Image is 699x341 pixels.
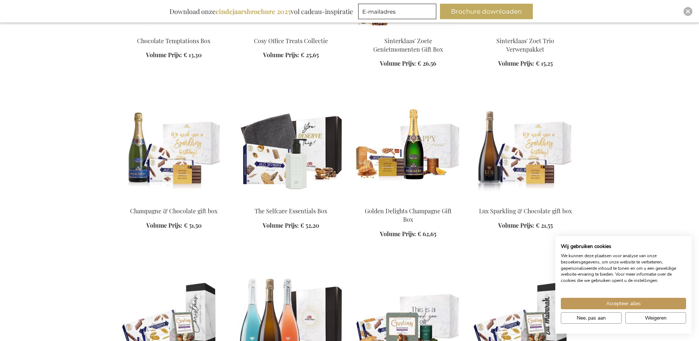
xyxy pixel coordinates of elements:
span: € 62,65 [417,230,436,238]
a: Cosy Office Treats Collection [238,27,344,34]
span: Volume Prijs: [263,221,299,229]
span: Weigeren [645,314,667,322]
a: Volume Prijs: € 62,65 [380,230,436,238]
button: Accepteer alle cookies [561,298,686,309]
a: Sinterklaas' Zoet Trio Verwenpakket [473,27,578,34]
a: Chocolate Temptations Box [137,37,210,45]
span: Volume Prijs: [263,51,299,59]
a: Cosy Office Treats Collectie [254,37,328,45]
a: Volume Prijs: € 15,25 [498,59,553,68]
img: The Selfcare Essentials Box [238,97,344,201]
span: € 15,25 [536,59,553,67]
img: Lux Sparkling & Chocolade gift box [473,97,578,201]
span: Nee, pas aan [577,314,606,322]
a: Volume Prijs: € 21,55 [498,221,553,230]
a: Golden Delights Champagne Gift Box [365,207,452,223]
form: marketing offers and promotions [358,4,438,21]
span: Volume Prijs: [380,230,416,238]
div: Download onze vol cadeau-inspiratie [166,4,356,19]
button: Brochure downloaden [440,4,533,19]
a: Lux Sparkling & Chocolade gift box [473,198,578,205]
a: The Selfcare Essentials Box [255,207,327,215]
a: Golden Delights Champagne Gift Box [356,198,461,205]
input: E-mailadres [358,4,436,19]
span: Accepteer alles [606,300,641,307]
a: Volume Prijs: € 52,20 [263,221,319,230]
a: Sinterklaas' Zoete Genietmomenten Gift Box [373,37,443,53]
a: Volume Prijs: € 25,65 [263,51,319,59]
a: The Selfcare Essentials Box [238,198,344,205]
span: Volume Prijs: [498,59,534,67]
button: Alle cookies weigeren [625,312,686,324]
img: Golden Delights Champagne Gift Box [356,97,461,201]
a: Volume Prijs: € 26,56 [380,59,436,68]
span: € 26,56 [417,59,436,67]
span: Volume Prijs: [146,51,182,59]
b: eindejaarsbrochure 2025 [216,7,291,16]
span: € 21,55 [536,221,553,229]
button: Pas cookie voorkeuren aan [561,312,622,324]
span: Volume Prijs: [498,221,534,229]
h2: Wij gebruiken cookies [561,243,686,250]
span: € 13,30 [184,51,202,59]
a: Lux Sparkling & Chocolate gift box [479,207,572,215]
span: Volume Prijs: [380,59,416,67]
a: Volume Prijs: € 13,30 [146,51,202,59]
img: Pommery Royal Brut & The six gift box [121,97,227,201]
div: Close [684,7,692,16]
p: We kunnen deze plaatsen voor analyse van onze bezoekersgegevens, om onze website te verbeteren, g... [561,253,686,284]
img: Close [686,9,690,14]
span: € 52,20 [300,221,319,229]
span: € 25,65 [301,51,319,59]
a: Pommery Royal Brut & The six gift box [121,198,227,205]
a: Saint Nicholas Sweet Moments Gift Box [356,27,461,34]
a: Sinterklaas' Zoet Trio Verwenpakket [496,37,554,53]
a: Chocolate Temptations Box [121,27,227,34]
